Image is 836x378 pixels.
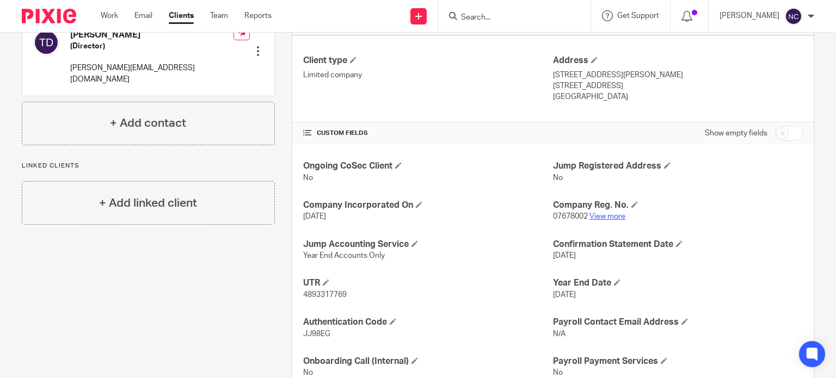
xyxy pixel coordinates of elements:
span: No [553,369,563,376]
input: Search [460,13,558,23]
span: No [553,174,563,182]
span: 4893317769 [303,291,347,299]
h4: Authentication Code [303,317,553,328]
h4: Onboarding Call (Internal) [303,356,553,367]
span: N/A [553,330,565,338]
h4: [PERSON_NAME] [70,29,233,41]
a: Work [101,10,118,21]
img: Pixie [22,9,76,23]
h4: + Add contact [110,115,186,132]
label: Show empty fields [705,128,767,139]
span: [DATE] [303,213,326,220]
span: No [303,174,313,182]
a: Email [134,10,152,21]
p: [PERSON_NAME] [720,10,779,21]
h5: (Director) [70,41,233,52]
h4: Payroll Payment Services [553,356,803,367]
h4: Jump Accounting Service [303,239,553,250]
h4: Ongoing CoSec Client [303,160,553,172]
h4: + Add linked client [99,195,197,212]
p: [STREET_ADDRESS][PERSON_NAME] [553,70,803,80]
p: [GEOGRAPHIC_DATA] [553,91,803,102]
p: [PERSON_NAME][EMAIL_ADDRESS][DOMAIN_NAME] [70,63,233,85]
span: JJ98EG [303,330,330,338]
span: Year End Accounts Only [303,252,385,259]
img: svg%3E [785,8,802,25]
img: svg%3E [33,29,59,55]
p: Linked clients [22,162,275,170]
h4: UTR [303,277,553,289]
span: No [303,369,313,376]
p: [STREET_ADDRESS] [553,80,803,91]
h4: Confirmation Statement Date [553,239,803,250]
h4: Client type [303,55,553,66]
a: Clients [169,10,194,21]
span: [DATE] [553,252,576,259]
a: View more [589,213,625,220]
h4: CUSTOM FIELDS [303,129,553,138]
span: Get Support [617,12,659,20]
a: Team [210,10,228,21]
h4: Year End Date [553,277,803,289]
span: [DATE] [553,291,576,299]
h4: Address [553,55,803,66]
h4: Company Reg. No. [553,200,803,211]
h4: Payroll Contact Email Address [553,317,803,328]
h4: Jump Registered Address [553,160,803,172]
h4: Company Incorporated On [303,200,553,211]
span: 07678002 [553,213,588,220]
a: Reports [244,10,272,21]
p: Limited company [303,70,553,80]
